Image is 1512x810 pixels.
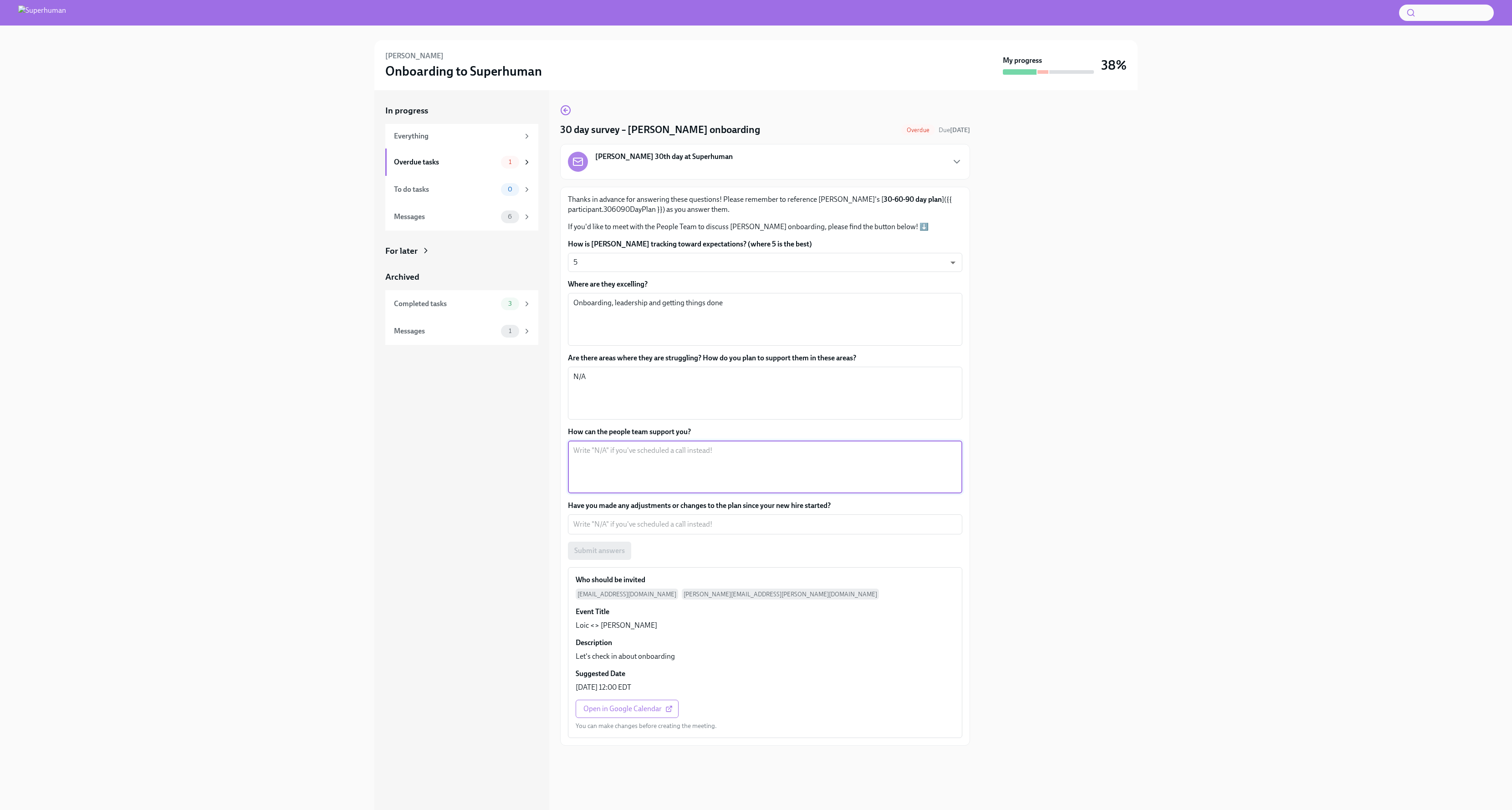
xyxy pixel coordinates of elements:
[503,328,517,334] span: 1
[950,126,970,134] strong: [DATE]
[595,152,733,162] strong: [PERSON_NAME] 30th day at Superhuman
[901,127,935,133] span: Overdue
[394,299,497,309] div: Completed tasks
[576,722,717,730] p: You can make changes before creating the meeting.
[568,239,962,249] label: How is [PERSON_NAME] tracking toward expectations? (where 5 is the best)
[560,123,760,137] h4: 30 day survey – [PERSON_NAME] onboarding
[394,326,497,336] div: Messages
[568,253,962,272] div: 5
[939,126,970,134] span: August 27th, 2025 05:00
[1101,57,1127,73] h3: 38%
[939,126,970,134] span: Due
[576,651,675,661] p: Let's check in about onboarding
[568,353,962,363] label: Are there areas where they are struggling? How do you plan to support them in these areas?
[568,222,962,232] p: If you'd like to meet with the People Team to discuss [PERSON_NAME] onboarding, please find the b...
[568,195,962,215] p: Thanks in advance for answering these questions! Please remember to reference [PERSON_NAME]'s [ ]...
[568,501,962,511] label: Have you made any adjustments or changes to the plan since your new hire started?
[503,159,517,165] span: 1
[568,279,962,289] label: Where are they excelling?
[576,700,679,718] a: Open in Google Calendar
[385,271,538,283] a: Archived
[576,669,625,679] h6: Suggested Date
[573,297,957,341] textarea: Onboarding, leadership and getting things done
[385,124,538,149] a: Everything
[385,63,542,79] h3: Onboarding to Superhuman
[576,682,631,692] p: [DATE] 12:00 EDT
[682,589,879,600] span: [PERSON_NAME][EMAIL_ADDRESS][PERSON_NAME][DOMAIN_NAME]
[576,638,612,648] h6: Description
[385,318,538,345] a: Messages1
[394,212,497,222] div: Messages
[568,427,962,437] label: How can the people team support you?
[394,185,497,195] div: To do tasks
[18,5,66,20] img: Superhuman
[576,620,657,631] p: Loic <> [PERSON_NAME]
[385,105,538,117] a: In progress
[502,186,518,193] span: 0
[503,300,517,307] span: 3
[385,245,418,257] div: For later
[394,157,497,167] div: Overdue tasks
[583,704,671,713] span: Open in Google Calendar
[573,371,957,415] textarea: N/A
[576,607,609,617] h6: Event Title
[502,213,517,220] span: 6
[385,149,538,176] a: Overdue tasks1
[394,131,519,141] div: Everything
[884,195,942,204] strong: 30-60-90 day plan
[385,245,538,257] a: For later
[385,176,538,203] a: To do tasks0
[576,589,678,600] span: [EMAIL_ADDRESS][DOMAIN_NAME]
[385,290,538,318] a: Completed tasks3
[1003,56,1042,66] strong: My progress
[576,575,645,585] h6: Who should be invited
[385,51,444,61] h6: [PERSON_NAME]
[385,203,538,231] a: Messages6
